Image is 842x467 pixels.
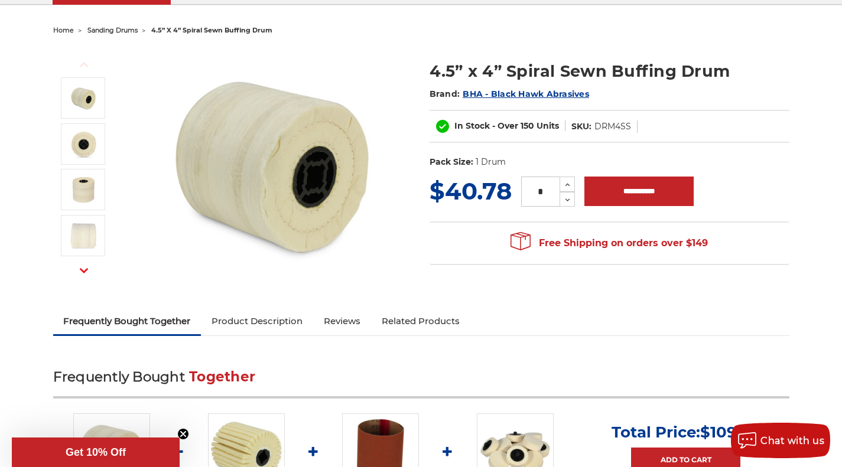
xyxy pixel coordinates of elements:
span: Chat with us [760,435,824,446]
span: 4.5” x 4” spiral sewn buffing drum [151,26,272,34]
dd: DRM4SS [594,120,631,133]
a: Reviews [313,308,371,334]
span: Units [537,120,559,131]
span: Frequently Bought [53,368,185,385]
a: Related Products [371,308,470,334]
img: Cotton Buffing Drum Quad Key Arbor [69,129,98,159]
img: 4-1/2 inch Polishing Drum [69,175,98,204]
div: Get 10% OffClose teaser [12,437,180,467]
a: BHA - Black Hawk Abrasives [463,89,589,99]
a: Product Description [201,308,313,334]
span: 150 [521,120,534,131]
a: Frequently Bought Together [53,308,201,334]
p: Total Price: [612,423,760,442]
button: Previous [70,52,98,77]
span: Get 10% Off [66,446,126,458]
h1: 4.5” x 4” Spiral Sewn Buffing Drum [430,60,789,83]
dt: Pack Size: [430,156,473,168]
button: Close teaser [177,428,189,440]
span: $109.70 [700,423,760,442]
a: home [53,26,74,34]
dd: 1 Drum [476,156,506,168]
button: Chat with us [731,423,830,458]
img: 4.5 Inch Muslin Spiral Sewn Buffing Drum [154,47,391,283]
span: Together [189,368,255,385]
button: Next [70,258,98,283]
a: sanding drums [87,26,138,34]
span: In Stock [454,120,490,131]
img: 4 inch width spiral sewn polish drum [69,221,98,250]
img: 4.5 Inch Muslin Spiral Sewn Buffing Drum [69,83,98,113]
span: Free Shipping on orders over $149 [511,231,708,255]
span: $40.78 [430,177,512,205]
span: Brand: [430,89,460,99]
dt: SKU: [571,120,591,133]
span: - Over [492,120,518,131]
